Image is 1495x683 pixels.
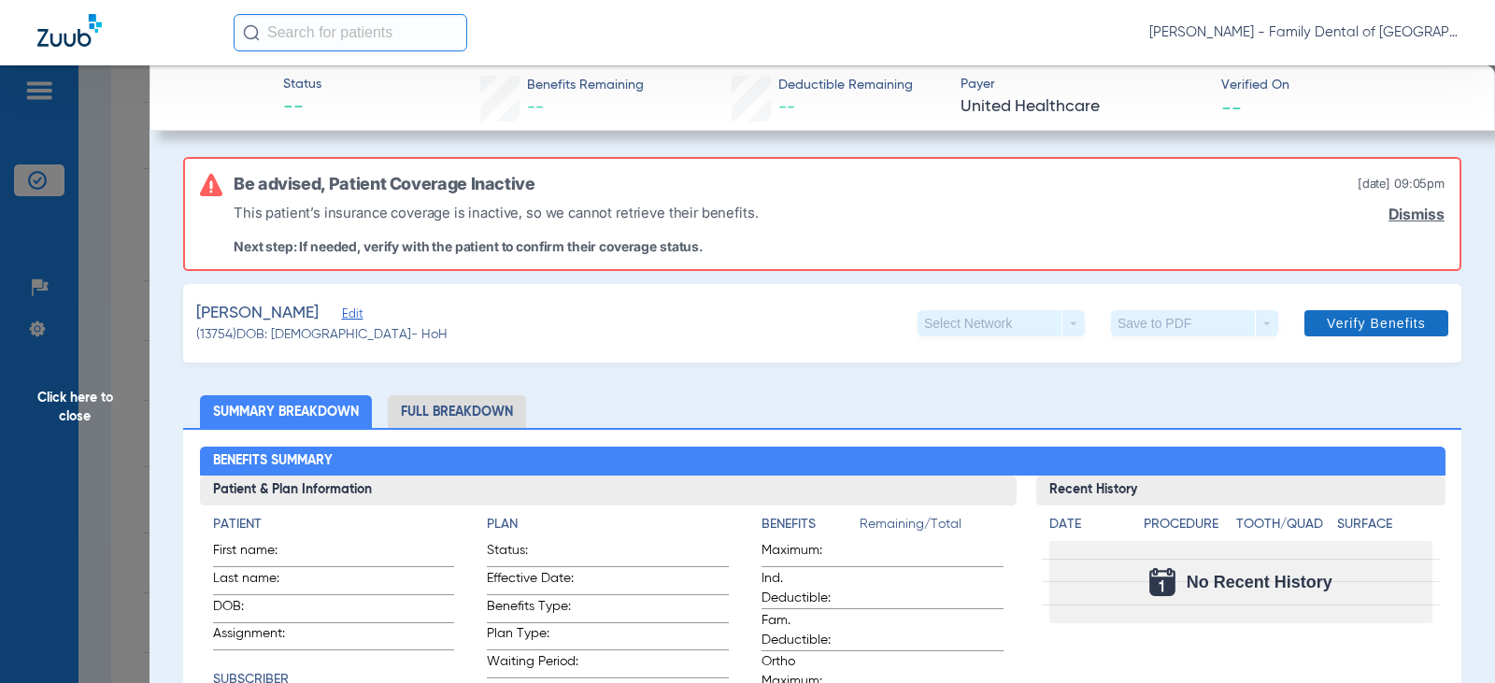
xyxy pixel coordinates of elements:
[234,202,758,223] p: This patient’s insurance coverage is inactive, so we cannot retrieve their benefits.
[527,76,644,95] span: Benefits Remaining
[762,515,860,534] h4: Benefits
[200,476,1018,505] h3: Patient & Plan Information
[1236,515,1331,541] app-breakdown-title: Tooth/Quad
[1187,573,1332,591] span: No Recent History
[487,597,578,622] span: Benefits Type:
[243,24,260,41] img: Search Icon
[487,624,578,649] span: Plan Type:
[283,95,321,121] span: --
[961,75,1204,94] span: Payer
[1049,515,1128,541] app-breakdown-title: Date
[200,447,1445,477] h2: Benefits Summary
[213,624,305,649] span: Assignment:
[860,515,1004,541] span: Remaining/Total
[762,515,860,541] app-breakdown-title: Benefits
[1337,515,1431,534] h4: Surface
[1036,476,1445,505] h3: Recent History
[1236,515,1331,534] h4: Tooth/Quad
[342,307,359,325] span: Edit
[1337,515,1431,541] app-breakdown-title: Surface
[200,174,222,196] img: error-icon
[1144,515,1229,534] h4: Procedure
[234,14,467,51] input: Search for patients
[1358,174,1445,194] span: [DATE] 09:05PM
[1149,568,1175,596] img: Calendar
[213,597,305,622] span: DOB:
[487,541,578,566] span: Status:
[196,302,319,325] span: [PERSON_NAME]
[200,395,372,428] li: Summary Breakdown
[1144,515,1229,541] app-breakdown-title: Procedure
[283,75,321,94] span: Status
[234,238,758,254] p: Next step: If needed, verify with the patient to confirm their coverage status.
[1149,23,1458,42] span: [PERSON_NAME] - Family Dental of [GEOGRAPHIC_DATA]
[762,569,853,608] span: Ind. Deductible:
[778,99,795,116] span: --
[1221,76,1465,95] span: Verified On
[234,174,535,194] h6: Be advised, Patient Coverage Inactive
[388,395,526,428] li: Full Breakdown
[213,569,305,594] span: Last name:
[1388,206,1445,223] a: Dismiss
[762,611,853,650] span: Fam. Deductible:
[213,515,455,534] h4: Patient
[1049,515,1128,534] h4: Date
[487,652,578,677] span: Waiting Period:
[961,95,1204,119] span: United Healthcare
[37,14,102,47] img: Zuub Logo
[1221,97,1242,117] span: --
[213,541,305,566] span: First name:
[487,515,729,534] h4: Plan
[527,99,544,116] span: --
[1327,316,1426,331] span: Verify Benefits
[762,541,853,566] span: Maximum:
[487,569,578,594] span: Effective Date:
[1304,310,1448,336] button: Verify Benefits
[196,325,448,345] span: (13754) DOB: [DEMOGRAPHIC_DATA] - HoH
[778,76,913,95] span: Deductible Remaining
